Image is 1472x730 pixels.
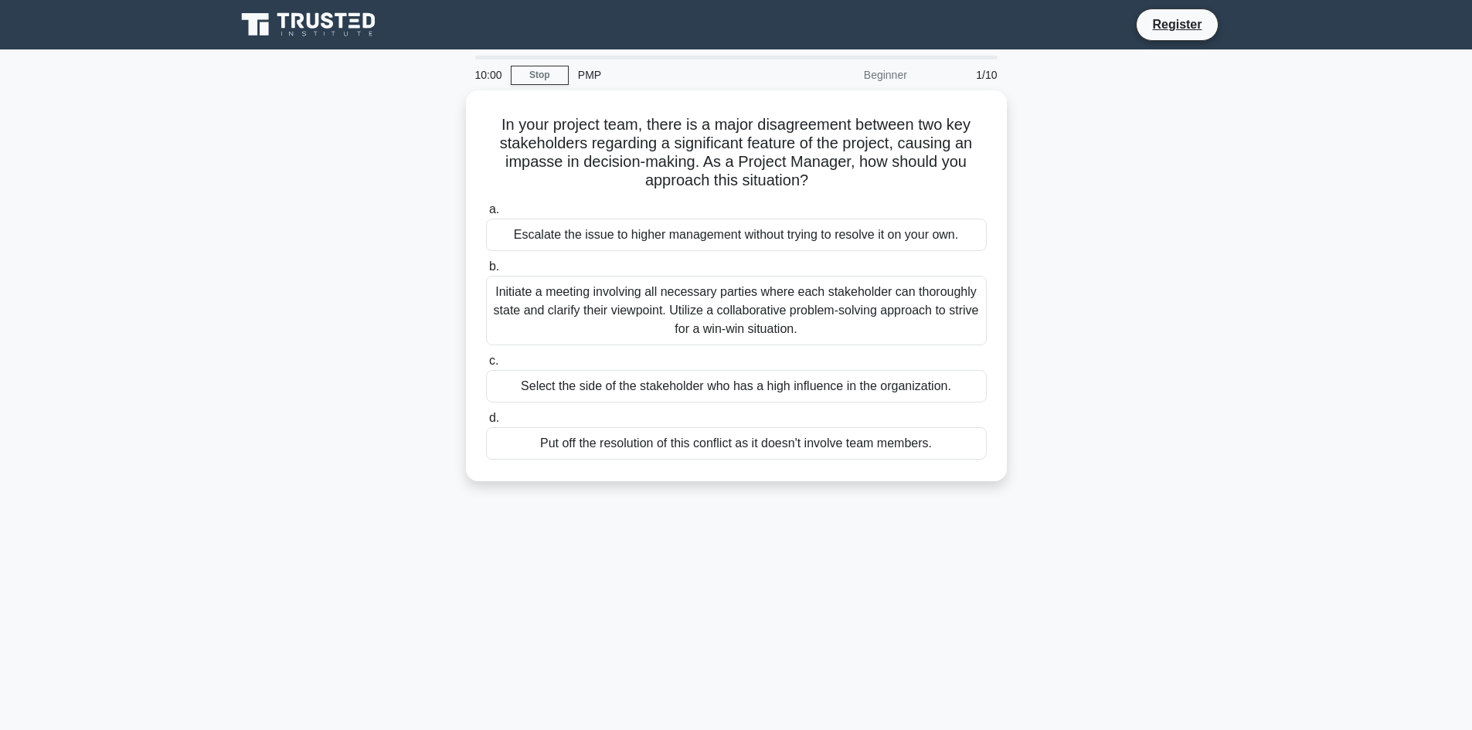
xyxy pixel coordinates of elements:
span: b. [489,260,499,273]
a: Register [1143,15,1211,34]
span: c. [489,354,498,367]
div: 1/10 [916,59,1007,90]
span: a. [489,202,499,216]
div: Put off the resolution of this conflict as it doesn't involve team members. [486,427,987,460]
div: Escalate the issue to higher management without trying to resolve it on your own. [486,219,987,251]
h5: In your project team, there is a major disagreement between two key stakeholders regarding a sign... [484,115,988,191]
div: Select the side of the stakeholder who has a high influence in the organization. [486,370,987,402]
div: Initiate a meeting involving all necessary parties where each stakeholder can thoroughly state an... [486,276,987,345]
a: Stop [511,66,569,85]
div: 10:00 [466,59,511,90]
span: d. [489,411,499,424]
div: Beginner [781,59,916,90]
div: PMP [569,59,781,90]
